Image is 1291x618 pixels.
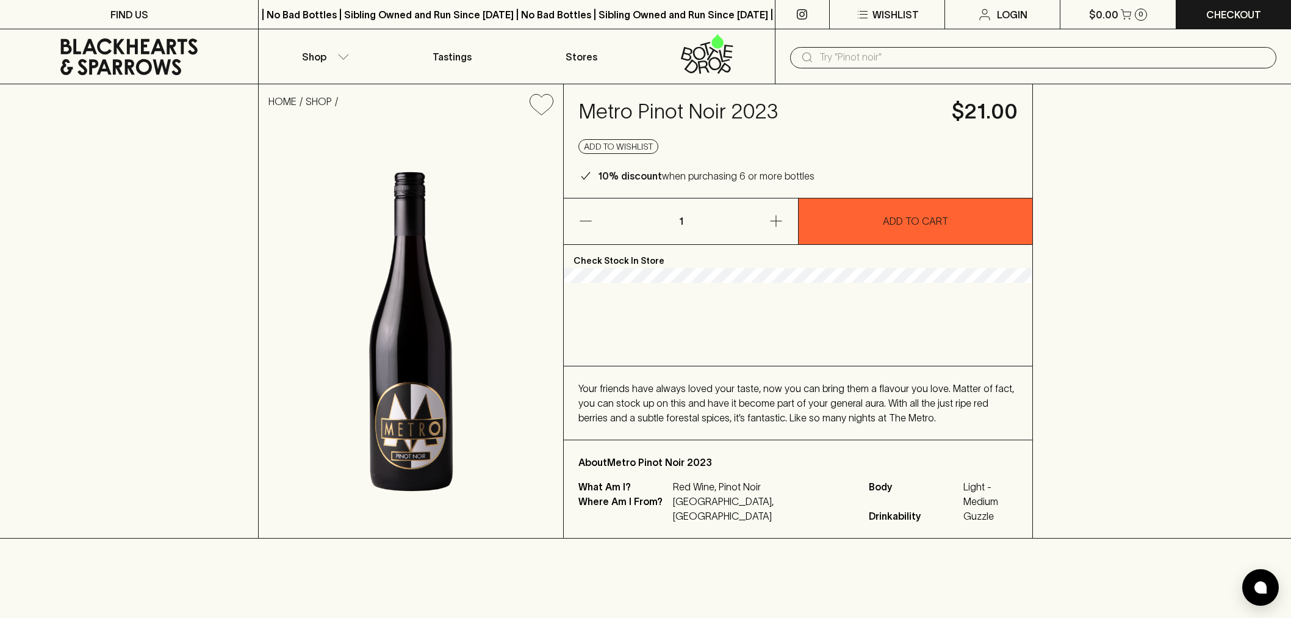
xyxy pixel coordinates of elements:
p: Shop [302,49,326,64]
p: Red Wine, Pinot Noir [673,479,854,494]
a: SHOP [306,96,332,107]
span: Guzzle [963,509,1018,523]
span: Your friends have always loved your taste, now you can bring them a flavour you love. Matter of f... [578,383,1014,423]
a: Tastings [388,29,517,84]
p: Stores [566,49,597,64]
p: Where Am I From? [578,494,670,523]
h4: $21.00 [952,99,1018,125]
p: Checkout [1206,7,1261,22]
h4: Metro Pinot Noir 2023 [578,99,937,125]
span: Light - Medium [963,479,1018,509]
button: ADD TO CART [799,198,1032,244]
button: Shop [259,29,387,84]
p: [GEOGRAPHIC_DATA], [GEOGRAPHIC_DATA] [673,494,854,523]
img: bubble-icon [1254,581,1267,594]
img: 41114.png [259,125,563,538]
input: Try "Pinot noir" [819,48,1267,67]
p: Check Stock In Store [564,245,1032,268]
p: when purchasing 6 or more bottles [598,169,815,183]
button: Add to wishlist [525,89,558,120]
a: Stores [517,29,645,84]
button: Add to wishlist [578,139,658,154]
p: Wishlist [872,7,919,22]
p: About Metro Pinot Noir 2023 [578,455,1018,470]
p: Tastings [433,49,472,64]
p: ADD TO CART [883,214,948,228]
span: Body [869,479,960,509]
p: What Am I? [578,479,670,494]
p: 0 [1138,11,1143,18]
p: $0.00 [1089,7,1118,22]
p: FIND US [110,7,148,22]
p: Login [997,7,1027,22]
b: 10% discount [598,170,662,181]
p: 1 [666,198,696,244]
span: Drinkability [869,509,960,523]
a: HOME [268,96,297,107]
